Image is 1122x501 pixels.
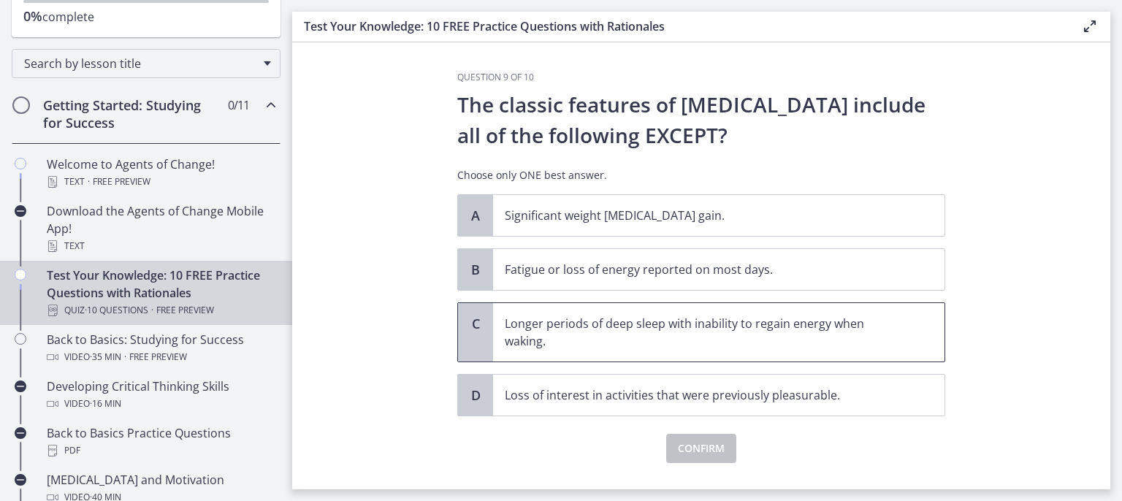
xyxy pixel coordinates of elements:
div: Text [47,237,275,255]
div: Search by lesson title [12,49,280,78]
button: Confirm [666,434,736,463]
span: Free preview [129,348,187,366]
div: Text [47,173,275,191]
span: B [467,261,484,278]
h3: Test Your Knowledge: 10 FREE Practice Questions with Rationales [304,18,1058,35]
div: Video [47,348,275,366]
div: Developing Critical Thinking Skills [47,378,275,413]
div: Test Your Knowledge: 10 FREE Practice Questions with Rationales [47,267,275,319]
span: · [151,302,153,319]
span: Search by lesson title [24,56,256,72]
div: Back to Basics Practice Questions [47,424,275,459]
p: Longer periods of deep sleep with inability to regain energy when waking. [505,315,904,350]
div: Back to Basics: Studying for Success [47,331,275,366]
span: Confirm [678,440,725,457]
p: Choose only ONE best answer. [457,168,945,183]
span: 0 / 11 [228,96,249,114]
p: The classic features of [MEDICAL_DATA] include all of the following EXCEPT? [457,89,945,150]
span: Free preview [93,173,150,191]
div: Welcome to Agents of Change! [47,156,275,191]
span: · [88,173,90,191]
div: Download the Agents of Change Mobile App! [47,202,275,255]
span: 0% [23,7,42,25]
span: C [467,315,484,332]
span: · [124,348,126,366]
div: Quiz [47,302,275,319]
span: D [467,386,484,404]
span: Free preview [156,302,214,319]
h3: Question 9 of 10 [457,72,945,83]
p: complete [23,7,269,26]
div: PDF [47,442,275,459]
div: Video [47,395,275,413]
span: · 10 Questions [85,302,148,319]
p: Fatigue or loss of energy reported on most days. [505,261,904,278]
span: · 35 min [90,348,121,366]
p: Significant weight [MEDICAL_DATA] gain. [505,207,904,224]
p: Loss of interest in activities that were previously pleasurable. [505,386,904,404]
span: · 16 min [90,395,121,413]
span: A [467,207,484,224]
h2: Getting Started: Studying for Success [43,96,221,131]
